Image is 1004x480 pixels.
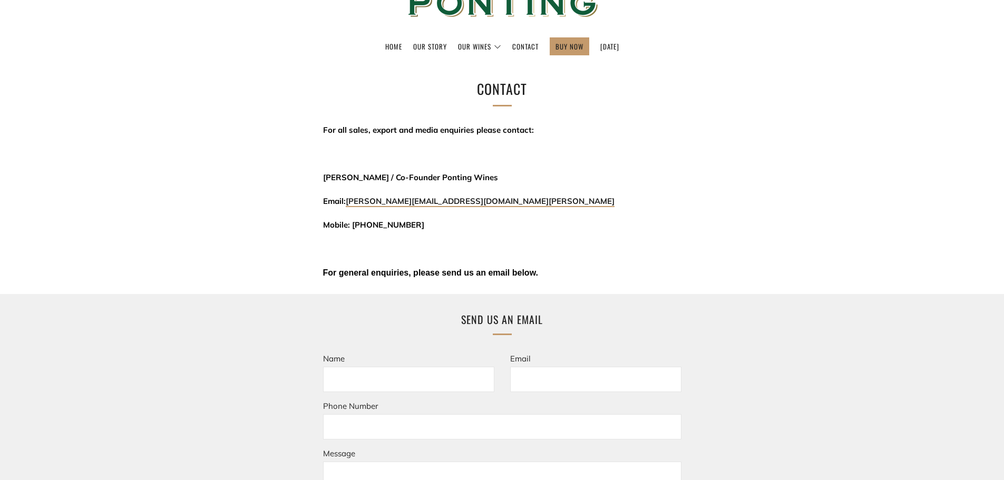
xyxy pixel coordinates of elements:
a: Our Wines [458,38,501,55]
h2: Send us an email [328,310,676,329]
a: Contact [512,38,539,55]
a: [DATE] [600,38,619,55]
a: [PERSON_NAME][EMAIL_ADDRESS][DOMAIN_NAME][PERSON_NAME] [346,196,615,207]
label: Email [510,354,531,364]
a: Home [385,38,402,55]
h1: Contact [328,78,676,100]
span: [PERSON_NAME] / Co-Founder Ponting Wines [323,172,498,182]
a: BUY NOW [555,38,583,55]
span: Email: [323,196,615,206]
label: Phone Number [323,401,378,411]
label: Message [323,448,355,458]
label: Name [323,354,345,364]
span: For general enquiries, please send us an email below. [323,268,538,277]
span: For all sales, export and media enquiries please contact: [323,125,534,135]
a: Our Story [413,38,447,55]
span: Mobile: [PHONE_NUMBER] [323,220,424,230]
